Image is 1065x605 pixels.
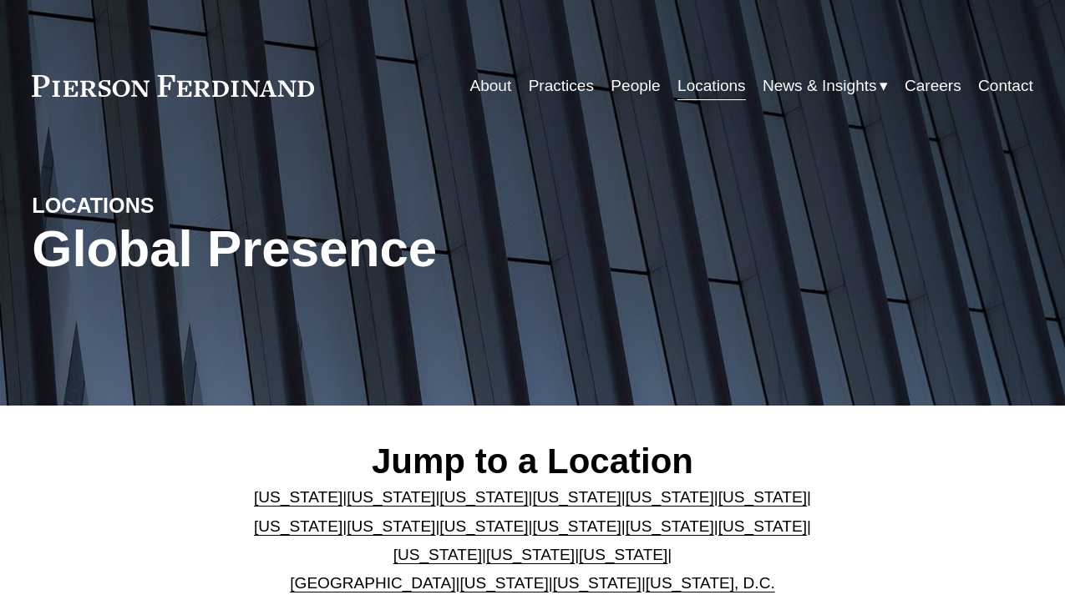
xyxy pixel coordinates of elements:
[677,70,746,102] a: Locations
[626,517,714,535] a: [US_STATE]
[32,193,282,219] h4: LOCATIONS
[611,70,660,102] a: People
[32,219,699,279] h1: Global Presence
[241,441,824,483] h2: Jump to a Location
[763,70,888,102] a: folder dropdown
[439,488,528,506] a: [US_STATE]
[763,72,877,100] span: News & Insights
[579,546,667,563] a: [US_STATE]
[905,70,961,102] a: Careers
[469,70,511,102] a: About
[646,574,775,592] a: [US_STATE], D.C.
[626,488,714,506] a: [US_STATE]
[718,517,807,535] a: [US_STATE]
[241,483,824,597] p: | | | | | | | | | | | | | | | | | |
[290,574,455,592] a: [GEOGRAPHIC_DATA]
[460,574,549,592] a: [US_STATE]
[533,517,621,535] a: [US_STATE]
[347,488,435,506] a: [US_STATE]
[439,517,528,535] a: [US_STATE]
[254,488,342,506] a: [US_STATE]
[978,70,1033,102] a: Contact
[347,517,435,535] a: [US_STATE]
[533,488,621,506] a: [US_STATE]
[529,70,594,102] a: Practices
[718,488,807,506] a: [US_STATE]
[393,546,482,563] a: [US_STATE]
[553,574,642,592] a: [US_STATE]
[254,517,342,535] a: [US_STATE]
[486,546,575,563] a: [US_STATE]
